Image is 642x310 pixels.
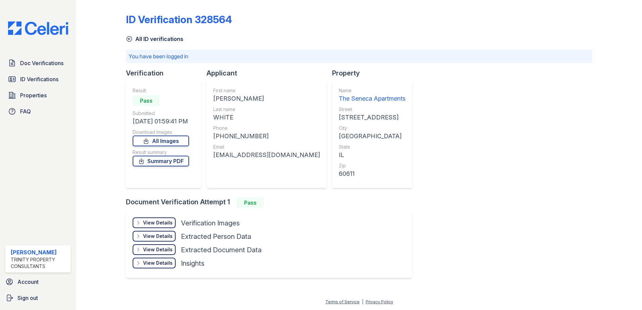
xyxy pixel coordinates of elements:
[339,132,406,141] div: [GEOGRAPHIC_DATA]
[17,278,39,286] span: Account
[129,52,590,60] p: You have been logged in
[339,87,406,103] a: Name The Seneca Apartments
[339,169,406,178] div: 60611
[181,259,204,268] div: Insights
[133,156,189,166] a: Summary PDF
[181,232,251,241] div: Extracted Person Data
[5,89,71,102] a: Properties
[213,106,320,113] div: Last name
[181,245,262,255] div: Extracted Document Data
[11,256,68,270] div: Trinity Property Consultants
[213,125,320,132] div: Phone
[5,56,71,70] a: Doc Verifications
[20,59,63,67] span: Doc Verifications
[126,13,232,25] div: ID Verification 328564
[20,91,47,99] span: Properties
[332,68,418,78] div: Property
[213,144,320,150] div: Email
[213,150,320,160] div: [EMAIL_ADDRESS][DOMAIN_NAME]
[143,246,173,253] div: View Details
[133,136,189,146] a: All Images
[20,75,58,83] span: ID Verifications
[339,113,406,122] div: [STREET_ADDRESS]
[339,87,406,94] div: Name
[207,68,332,78] div: Applicant
[126,35,183,43] a: All ID verifications
[3,275,74,289] a: Account
[213,132,320,141] div: [PHONE_NUMBER]
[143,219,173,226] div: View Details
[339,94,406,103] div: The Seneca Apartments
[3,291,74,305] a: Sign out
[325,299,360,304] a: Terms of Service
[213,87,320,94] div: First name
[3,21,74,35] img: CE_Logo_Blue-a8612792a0a2168367f1c8372b55b34899dd931a85d93a1a3d3e32e68fde9ad4.png
[5,105,71,118] a: FAQ
[362,299,363,304] div: |
[213,94,320,103] div: [PERSON_NAME]
[20,107,31,115] span: FAQ
[133,95,159,106] div: Pass
[133,110,189,117] div: Submitted
[133,87,189,94] div: Result
[143,233,173,240] div: View Details
[339,106,406,113] div: Street
[339,150,406,160] div: IL
[143,260,173,266] div: View Details
[339,125,406,132] div: City
[366,299,393,304] a: Privacy Policy
[126,197,418,208] div: Document Verification Attempt 1
[213,113,320,122] div: WHITE
[126,68,207,78] div: Verification
[237,197,264,208] div: Pass
[17,294,38,302] span: Sign out
[339,162,406,169] div: Zip
[133,117,189,126] div: [DATE] 01:59:41 PM
[11,248,68,256] div: [PERSON_NAME]
[133,129,189,136] div: Download Images
[339,144,406,150] div: State
[5,72,71,86] a: ID Verifications
[181,218,240,228] div: Verification Images
[133,149,189,156] div: Result summary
